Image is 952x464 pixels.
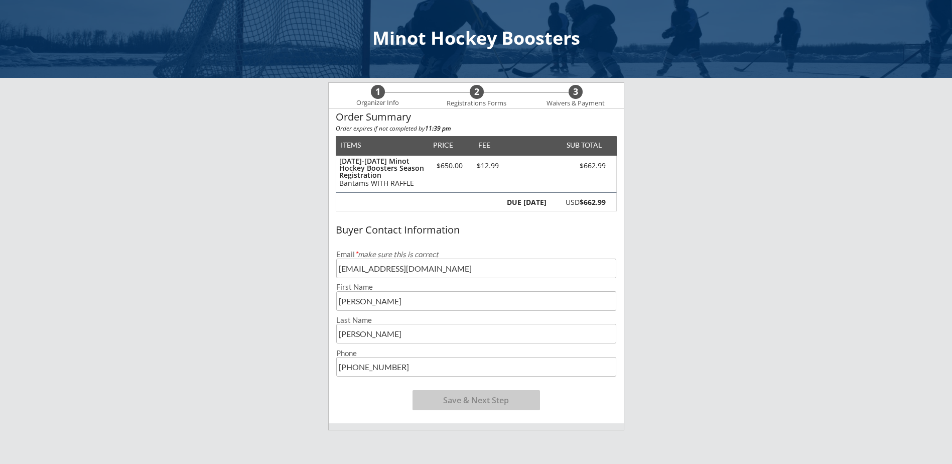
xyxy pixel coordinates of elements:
[549,162,606,169] div: $662.99
[442,99,511,107] div: Registrations Forms
[336,224,617,236] div: Buyer Contact Information
[425,124,451,133] strong: 11:39 pm
[336,126,617,132] div: Order expires if not completed by
[371,86,385,97] div: 1
[336,283,616,291] div: First Name
[552,199,606,206] div: USD
[470,86,484,97] div: 2
[569,86,583,97] div: 3
[336,251,616,258] div: Email
[336,350,616,357] div: Phone
[355,250,439,259] em: make sure this is correct
[563,142,602,149] div: SUB TOTAL
[10,29,942,47] div: Minot Hockey Boosters
[350,99,405,107] div: Organizer Info
[505,199,547,206] div: DUE [DATE]
[580,197,606,207] strong: $662.99
[339,158,424,179] div: [DATE]-[DATE] Minot Hockey Boosters Season Registration
[541,99,610,107] div: Waivers & Payment
[471,162,505,169] div: $12.99
[471,142,497,149] div: FEE
[339,180,424,187] div: Bantams WITH RAFFLE
[336,316,616,324] div: Last Name
[429,142,458,149] div: PRICE
[429,162,471,169] div: $650.00
[413,390,540,410] button: Save & Next Step
[341,142,376,149] div: ITEMS
[336,111,617,123] div: Order Summary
